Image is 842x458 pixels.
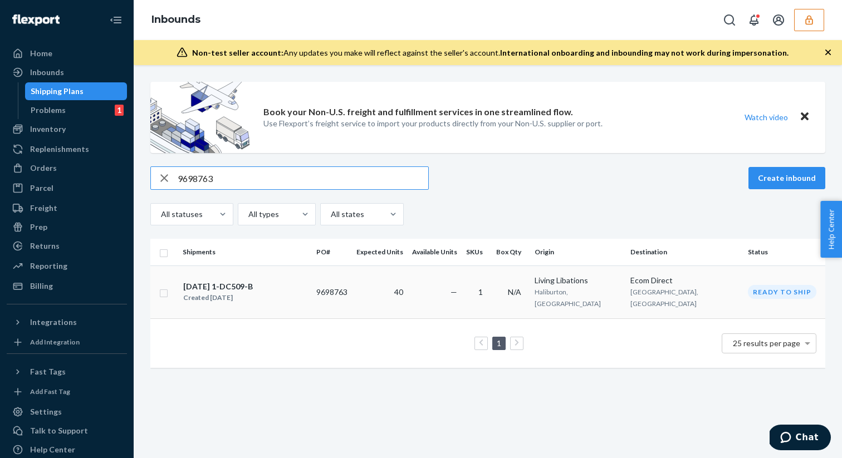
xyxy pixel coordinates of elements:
[115,105,124,116] div: 1
[408,239,462,265] th: Available Units
[30,144,89,155] div: Replenishments
[7,45,127,62] a: Home
[192,47,789,58] div: Any updates you make will reflect against the seller's account.
[500,48,789,57] span: International onboarding and inbounding may not work during impersonation.
[263,106,573,119] p: Book your Non-U.S. freight and fulfillment services in one streamlined flow.
[492,239,530,265] th: Box Qty
[30,260,67,272] div: Reporting
[495,338,503,348] a: Page 1 is your current page
[530,239,626,265] th: Origin
[508,287,521,297] span: N/A
[7,422,127,440] button: Talk to Support
[12,14,60,26] img: Flexport logo
[7,385,127,398] a: Add Fast Tag
[143,4,209,36] ol: breadcrumbs
[30,48,52,59] div: Home
[733,338,800,348] span: 25 results per page
[151,13,200,26] a: Inbounds
[30,240,60,252] div: Returns
[7,159,127,177] a: Orders
[7,140,127,158] a: Replenishments
[451,287,457,297] span: —
[178,167,428,189] input: Search inbounds by name, destination, msku...
[30,162,57,174] div: Orders
[737,109,795,125] button: Watch video
[105,9,127,31] button: Close Navigation
[7,313,127,331] button: Integrations
[30,444,75,455] div: Help Center
[743,9,765,31] button: Open notifications
[462,239,492,265] th: SKUs
[630,288,698,308] span: [GEOGRAPHIC_DATA], [GEOGRAPHIC_DATA]
[30,337,80,347] div: Add Integration
[7,237,127,255] a: Returns
[535,288,601,308] span: Haliburton, [GEOGRAPHIC_DATA]
[263,118,603,129] p: Use Flexport’s freight service to import your products directly from your Non-U.S. supplier or port.
[820,201,842,258] button: Help Center
[178,239,312,265] th: Shipments
[767,9,790,31] button: Open account menu
[330,209,331,220] input: All states
[160,209,161,220] input: All statuses
[30,221,47,233] div: Prep
[247,209,248,220] input: All types
[352,239,408,265] th: Expected Units
[312,265,352,318] td: 9698763
[7,363,127,381] button: Fast Tags
[7,63,127,81] a: Inbounds
[7,218,127,236] a: Prep
[30,203,57,214] div: Freight
[7,199,127,217] a: Freight
[30,387,70,396] div: Add Fast Tag
[7,403,127,421] a: Settings
[30,183,53,194] div: Parcel
[718,9,741,31] button: Open Search Box
[25,82,128,100] a: Shipping Plans
[7,277,127,295] a: Billing
[797,109,812,125] button: Close
[7,179,127,197] a: Parcel
[7,257,127,275] a: Reporting
[30,366,66,377] div: Fast Tags
[748,167,825,189] button: Create inbound
[30,67,64,78] div: Inbounds
[30,406,62,417] div: Settings
[535,275,621,286] div: Living Libations
[626,239,743,265] th: Destination
[7,120,127,138] a: Inventory
[312,239,352,265] th: PO#
[30,280,53,292] div: Billing
[743,239,825,265] th: Status
[31,86,84,97] div: Shipping Plans
[31,105,66,116] div: Problems
[748,285,816,299] div: Ready to ship
[770,425,831,452] iframe: Opens a widget where you can chat to one of our agents
[192,48,283,57] span: Non-test seller account:
[630,275,739,286] div: Ecom Direct
[478,287,483,297] span: 1
[394,287,403,297] span: 40
[30,124,66,135] div: Inventory
[183,281,253,292] div: [DATE] 1-DC509-B
[183,292,253,303] div: Created [DATE]
[25,101,128,119] a: Problems1
[30,425,88,436] div: Talk to Support
[7,336,127,349] a: Add Integration
[30,317,77,328] div: Integrations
